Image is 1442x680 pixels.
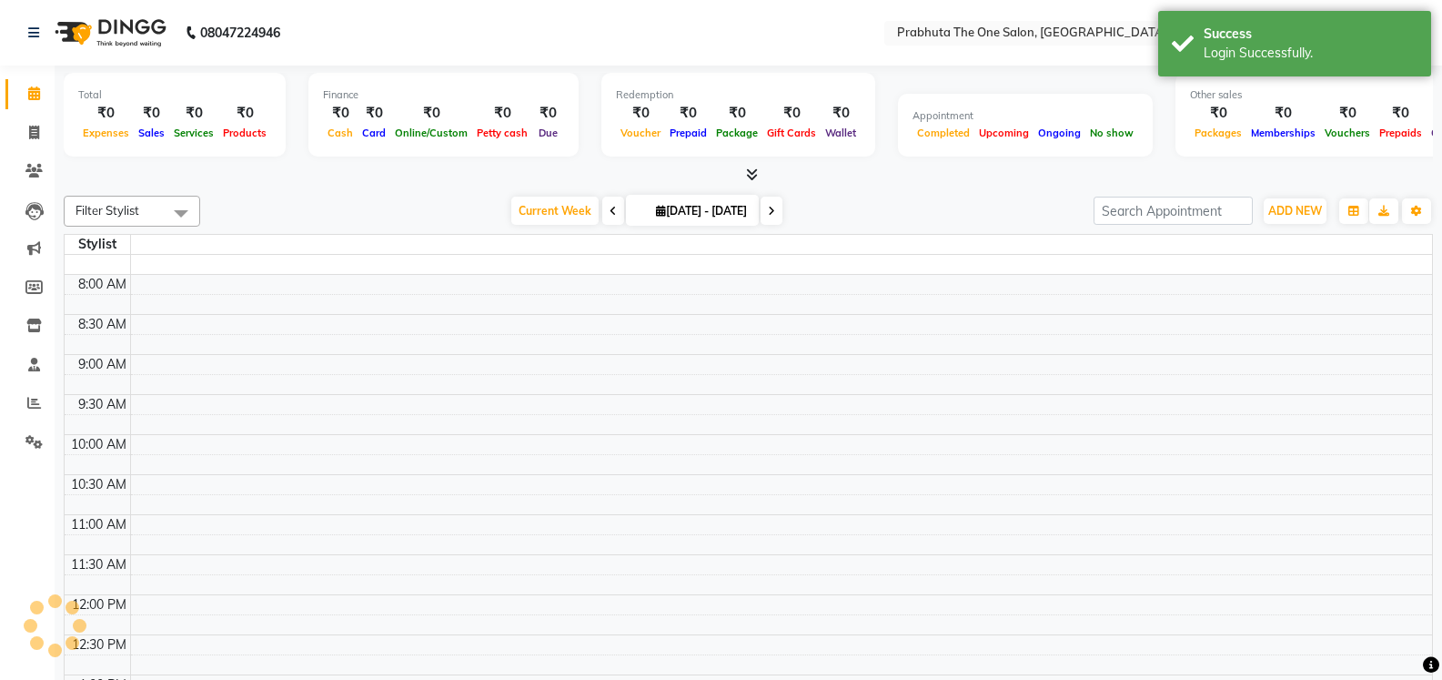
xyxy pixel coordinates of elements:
span: Current Week [511,197,599,225]
span: Gift Cards [762,127,821,139]
div: 12:30 PM [68,635,130,655]
img: logo [46,7,171,58]
div: 9:30 AM [75,395,130,414]
span: Filter Stylist [76,203,139,218]
div: Finance [323,87,564,103]
div: 11:00 AM [67,515,130,534]
span: Ongoing [1034,127,1085,139]
input: Search Appointment [1094,197,1253,225]
div: Appointment [913,108,1138,124]
div: ₹0 [358,103,390,124]
div: ₹0 [218,103,271,124]
div: 11:30 AM [67,555,130,574]
b: 08047224946 [200,7,280,58]
div: Login Successfully. [1204,44,1417,63]
div: ₹0 [532,103,564,124]
button: ADD NEW [1264,198,1326,224]
div: ₹0 [169,103,218,124]
span: ADD NEW [1268,204,1322,218]
span: [DATE] - [DATE] [651,204,751,218]
div: 12:00 PM [68,595,130,614]
div: ₹0 [323,103,358,124]
div: Total [78,87,271,103]
div: ₹0 [1190,103,1246,124]
div: ₹0 [1246,103,1320,124]
span: Prepaid [665,127,711,139]
span: Upcoming [974,127,1034,139]
div: ₹0 [711,103,762,124]
span: Completed [913,127,974,139]
div: 8:30 AM [75,315,130,334]
span: Memberships [1246,127,1320,139]
span: Voucher [616,127,665,139]
span: Wallet [821,127,861,139]
div: ₹0 [1375,103,1427,124]
div: ₹0 [821,103,861,124]
span: Products [218,127,271,139]
div: 10:30 AM [67,475,130,494]
span: Due [534,127,562,139]
span: Sales [134,127,169,139]
div: ₹0 [134,103,169,124]
span: Petty cash [472,127,532,139]
span: Package [711,127,762,139]
span: Vouchers [1320,127,1375,139]
span: Expenses [78,127,134,139]
div: 10:00 AM [67,435,130,454]
div: Success [1204,25,1417,44]
div: Redemption [616,87,861,103]
div: ₹0 [78,103,134,124]
span: No show [1085,127,1138,139]
span: Cash [323,127,358,139]
span: Services [169,127,218,139]
span: Packages [1190,127,1246,139]
div: ₹0 [472,103,532,124]
div: Stylist [65,235,130,254]
div: 8:00 AM [75,275,130,294]
span: Card [358,127,390,139]
div: 9:00 AM [75,355,130,374]
div: ₹0 [616,103,665,124]
span: Online/Custom [390,127,472,139]
span: Prepaids [1375,127,1427,139]
div: ₹0 [390,103,472,124]
div: ₹0 [1320,103,1375,124]
div: ₹0 [762,103,821,124]
div: ₹0 [665,103,711,124]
